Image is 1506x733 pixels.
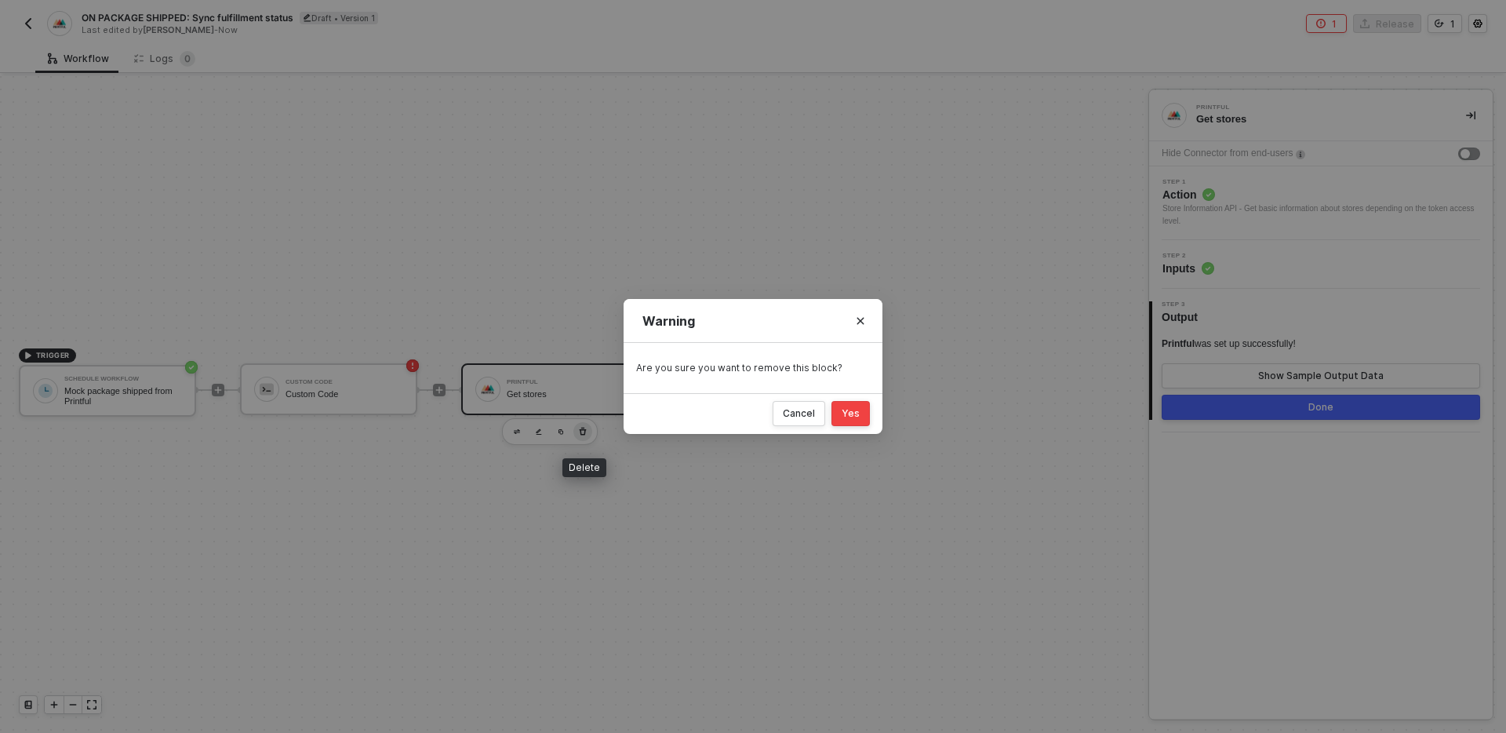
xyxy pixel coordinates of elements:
[507,379,624,385] div: Printful
[1149,253,1493,276] div: Step 2Inputs
[1450,17,1455,31] div: 1
[1353,14,1421,33] button: Release
[1167,108,1181,122] img: integration-icon
[507,389,624,399] div: Get stores
[1162,261,1214,276] span: Inputs
[1296,150,1305,159] img: icon-info
[53,16,66,31] img: integration-icon
[87,700,96,709] span: icon-expand
[558,428,564,435] img: copy-block
[842,407,860,420] div: Yes
[1149,301,1493,420] div: Step 3Output Printfulwas set up successfully!Show Sample Output DataDone
[1162,363,1480,388] button: Show Sample Output Data
[1473,19,1482,28] span: icon-settings
[1162,146,1293,161] div: Hide Connector from end-users
[1196,112,1441,126] div: Get stores
[24,351,33,360] span: icon-play
[82,24,751,36] div: Last edited by - Now
[82,11,293,24] span: ON PACKAGE SHIPPED: Sync fulfillment status
[773,401,825,426] button: Cancel
[1316,19,1326,28] span: icon-error-page
[406,359,419,372] span: icon-error-page
[551,422,570,441] button: copy-block
[64,386,182,406] div: Mock package shipped from Printful
[1196,104,1431,111] div: Printful
[435,385,444,395] span: icon-play
[1162,337,1296,351] div: was set up successfully!
[848,308,873,334] button: Close
[1162,338,1195,349] span: Printful
[783,407,815,420] div: Cancel
[642,313,864,330] div: Warning
[1308,401,1333,414] div: Done
[514,429,520,435] img: edit-cred
[134,51,195,67] div: Logs
[260,382,274,396] img: icon
[48,53,109,65] div: Workflow
[36,349,70,362] span: TRIGGER
[22,17,35,30] img: back
[19,14,38,33] button: back
[303,13,311,22] span: icon-edit
[1435,19,1444,28] span: icon-versioning
[1306,14,1347,33] button: 1
[185,361,198,374] span: icon-success-page
[68,700,78,709] span: icon-minus
[1162,187,1480,202] span: Action
[1149,179,1493,228] div: Step 1Action Store Information API - Get basic information about stores depending on the token ac...
[1428,14,1462,33] button: 1
[38,384,53,398] img: icon
[1466,111,1475,120] span: icon-collapse-right
[1162,395,1480,420] button: Done
[1332,17,1337,31] div: 1
[1162,202,1480,228] div: Store Information API - Get basic information about stores depending on the token access level.
[1162,179,1480,185] span: Step 1
[529,422,548,441] button: edit-cred
[1162,253,1214,259] span: Step 2
[64,376,182,382] div: Schedule Workflow
[636,362,870,374] div: Are you sure you want to remove this block?
[507,422,526,441] button: edit-cred
[213,385,223,395] span: icon-play
[1258,370,1384,382] div: Show Sample Output Data
[180,51,195,67] sup: 0
[536,428,542,436] img: edit-cred
[1162,301,1204,308] span: Step 3
[49,700,59,709] span: icon-play
[300,12,378,24] div: Draft • Version 1
[1162,309,1204,325] span: Output
[286,389,403,399] div: Custom Code
[481,382,495,396] img: icon
[143,24,214,35] span: [PERSON_NAME]
[562,458,606,477] div: Delete
[831,401,870,426] button: Yes
[286,379,403,385] div: Custom Code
